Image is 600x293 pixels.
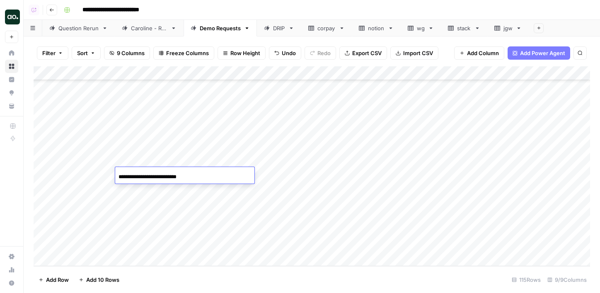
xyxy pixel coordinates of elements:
span: Add 10 Rows [86,276,119,284]
a: wg [401,20,441,36]
a: Opportunities [5,86,18,99]
span: 9 Columns [117,49,145,57]
button: 9 Columns [104,46,150,60]
div: notion [368,24,385,32]
a: stack [441,20,487,36]
span: Add Power Agent [520,49,565,57]
a: DRIP [257,20,301,36]
button: Freeze Columns [153,46,214,60]
a: Demo Requests [184,20,257,36]
span: Export CSV [352,49,382,57]
button: Workspace: Dillon Test [5,7,18,27]
div: 9/9 Columns [544,273,590,286]
button: Help + Support [5,276,18,290]
div: Question Rerun [58,24,99,32]
button: Import CSV [390,46,438,60]
button: Row Height [218,46,266,60]
span: Sort [77,49,88,57]
a: Caroline - Run [115,20,184,36]
span: Add Row [46,276,69,284]
a: Insights [5,73,18,86]
a: Your Data [5,99,18,113]
span: Freeze Columns [166,49,209,57]
a: Home [5,46,18,60]
div: Demo Requests [200,24,241,32]
button: Sort [72,46,101,60]
a: notion [352,20,401,36]
button: Add Power Agent [508,46,570,60]
button: Filter [37,46,68,60]
span: Undo [282,49,296,57]
button: Add Column [454,46,504,60]
img: Dillon Test Logo [5,10,20,24]
span: Add Column [467,49,499,57]
a: jgw [487,20,529,36]
span: Import CSV [403,49,433,57]
div: corpay [317,24,336,32]
span: Row Height [230,49,260,57]
button: Export CSV [339,46,387,60]
button: Redo [305,46,336,60]
div: 115 Rows [508,273,544,286]
button: Add Row [34,273,74,286]
div: jgw [503,24,513,32]
a: Browse [5,60,18,73]
div: DRIP [273,24,285,32]
div: Caroline - Run [131,24,167,32]
span: Filter [42,49,56,57]
a: corpay [301,20,352,36]
div: stack [457,24,471,32]
button: Add 10 Rows [74,273,124,286]
span: Redo [317,49,331,57]
a: Settings [5,250,18,263]
div: wg [417,24,425,32]
button: Undo [269,46,301,60]
a: Usage [5,263,18,276]
a: Question Rerun [42,20,115,36]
